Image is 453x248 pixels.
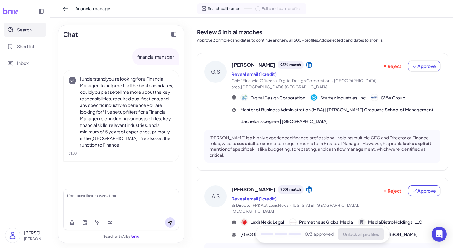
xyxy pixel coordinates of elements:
span: [PERSON_NAME] [232,186,275,193]
h2: Chat [63,30,78,39]
span: Approve [412,188,436,194]
div: Open Intercom Messenger [432,227,447,242]
p: [PERSON_NAME] [24,229,45,236]
button: Collapse chat [169,29,179,39]
span: Startex Industries, Inc [320,94,366,101]
span: [GEOGRAPHIC_DATA] area,[GEOGRAPHIC_DATA],[GEOGRAPHIC_DATA] [232,78,377,89]
span: Reject [383,63,401,69]
span: [US_STATE],[GEOGRAPHIC_DATA],[GEOGRAPHIC_DATA] [232,203,359,214]
span: Chief Financial Officer at Digital Design Corporation [232,78,330,83]
span: [GEOGRAPHIC_DATA] - [GEOGRAPHIC_DATA] [240,231,336,238]
img: 公司logo [241,94,247,101]
span: [PERSON_NAME] [232,61,275,69]
button: Search [4,23,46,37]
span: GVW Group [381,94,405,101]
strong: lacks explicit mention [210,140,431,152]
p: financial manager [137,54,174,60]
p: [PERSON_NAME] is a highly experienced finance professional, holding multiple CFO and Director of ... [210,135,435,158]
span: LexisNexis Legal [250,219,284,225]
span: 0 /3 approved [305,231,334,238]
span: Reject [383,188,401,194]
strong: exceeds [234,140,253,146]
button: Inbox [4,56,46,70]
button: Send message [165,217,175,228]
button: Approve [408,61,440,71]
span: Master of Business Administration (MBA) | [PERSON_NAME] Graduate School of Management [240,106,433,113]
span: Shortlist [17,43,35,50]
div: 21:33 [69,151,174,156]
span: Approve [412,63,436,69]
span: Bachelor's degree | [GEOGRAPHIC_DATA] [240,118,328,125]
h2: Review 5 initial matches [197,28,448,36]
span: financial manager [75,5,112,12]
span: Prometheus Global Media [299,219,353,225]
span: Full candidate profiles [262,6,301,12]
p: [PERSON_NAME][EMAIL_ADDRESS][DOMAIN_NAME] [24,236,45,242]
span: Sr Director FP&A at LexisNexis [232,203,289,208]
div: A.S [204,185,226,207]
p: Approve 3 or more candidates to continue and view all 500+ profiles.Add selected candidates to sh... [197,37,448,43]
span: · [332,78,333,83]
p: I understand you're looking for a Financial Manager. To help me find the best candidates, could y... [80,76,174,148]
button: Shortlist [4,39,46,54]
button: Reveal email (1 credit) [232,195,277,202]
img: 公司logo [311,94,317,101]
img: 公司logo [371,94,377,101]
button: Approve [408,185,440,196]
span: Inbox [17,60,29,66]
button: Reject [378,61,405,71]
div: 95 % match [278,61,304,69]
span: Search [17,26,32,33]
img: 公司logo [241,219,247,225]
img: 公司logo [290,219,296,225]
span: Digital Design Corporation [250,94,305,101]
img: user_logo.png [5,228,20,243]
div: 95 % match [278,185,304,194]
span: Search with AI by [103,234,130,239]
div: G.S [204,61,226,83]
button: Reveal email (1 credit) [232,71,277,77]
span: MediaBistro Holdings, LLC [368,219,422,225]
span: Search calibration [208,6,240,12]
span: · [290,203,291,208]
button: Reject [378,185,405,196]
